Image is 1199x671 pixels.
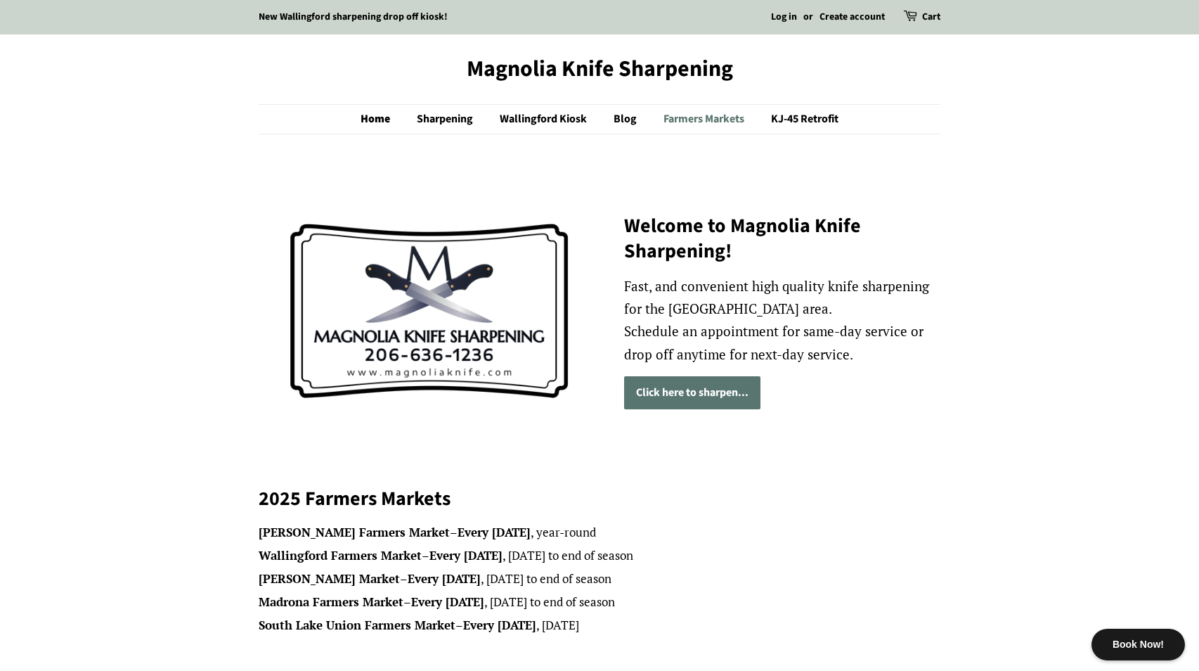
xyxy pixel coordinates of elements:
[259,524,450,540] strong: [PERSON_NAME] Farmers Market
[819,10,885,24] a: Create account
[771,10,797,24] a: Log in
[463,617,536,633] strong: Every [DATE]
[259,486,940,511] h2: 2025 Farmers Markets
[429,547,503,563] strong: Every [DATE]
[259,615,940,636] li: – , [DATE]
[259,547,422,563] strong: Wallingford Farmers Market
[259,592,940,613] li: – , [DATE] to end of season
[259,56,940,82] a: Magnolia Knife Sharpening
[259,617,455,633] strong: South Lake Union Farmers Market
[259,570,400,587] strong: [PERSON_NAME] Market
[259,594,403,610] strong: Madrona Farmers Market
[259,10,448,24] a: New Wallingford sharpening drop off kiosk!
[760,105,838,134] a: KJ-45 Retrofit
[259,546,940,566] li: – , [DATE] to end of season
[259,569,940,589] li: – , [DATE] to end of season
[411,594,484,610] strong: Every [DATE]
[803,9,813,26] li: or
[603,105,651,134] a: Blog
[406,105,487,134] a: Sharpening
[489,105,601,134] a: Wallingford Kiosk
[259,523,940,543] li: – , year-round
[408,570,481,587] strong: Every [DATE]
[922,9,940,26] a: Cart
[1091,629,1185,660] div: Book Now!
[458,524,531,540] strong: Every [DATE]
[361,105,404,134] a: Home
[624,213,940,264] h2: Welcome to Magnolia Knife Sharpening!
[624,275,940,366] p: Fast, and convenient high quality knife sharpening for the [GEOGRAPHIC_DATA] area. Schedule an ap...
[653,105,758,134] a: Farmers Markets
[624,376,760,409] a: Click here to sharpen...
